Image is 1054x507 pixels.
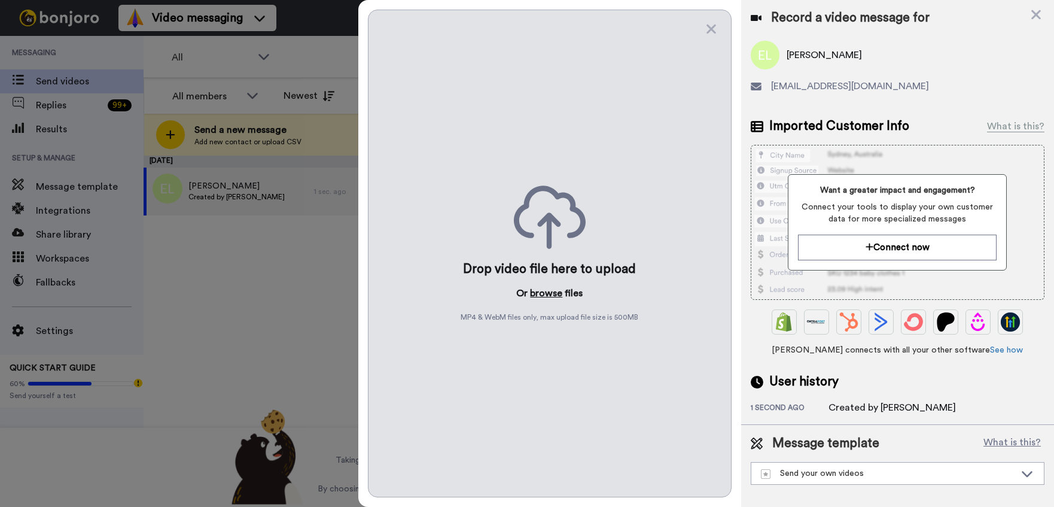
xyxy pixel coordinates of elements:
[530,286,562,300] button: browse
[516,286,583,300] p: Or files
[769,373,839,391] span: User history
[761,469,770,479] img: demo-template.svg
[980,435,1044,453] button: What is this?
[828,400,956,415] div: Created by [PERSON_NAME]
[936,312,955,332] img: Patreon
[1001,312,1020,332] img: GoHighLevel
[775,312,794,332] img: Shopify
[990,346,1023,354] a: See how
[769,117,909,135] span: Imported Customer Info
[751,344,1044,356] span: [PERSON_NAME] connects with all your other software
[461,312,638,322] span: MP4 & WebM files only, max upload file size is 500 MB
[807,312,826,332] img: Ontraport
[904,312,923,332] img: ConvertKit
[761,467,1015,479] div: Send your own videos
[463,261,636,278] div: Drop video file here to upload
[771,79,929,93] span: [EMAIL_ADDRESS][DOMAIN_NAME]
[798,184,997,196] span: Want a greater impact and engagement?
[798,235,997,260] button: Connect now
[798,201,997,225] span: Connect your tools to display your own customer data for more specialized messages
[772,435,879,453] span: Message template
[987,119,1044,133] div: What is this?
[751,403,828,415] div: 1 second ago
[839,312,858,332] img: Hubspot
[872,312,891,332] img: ActiveCampaign
[968,312,988,332] img: Drip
